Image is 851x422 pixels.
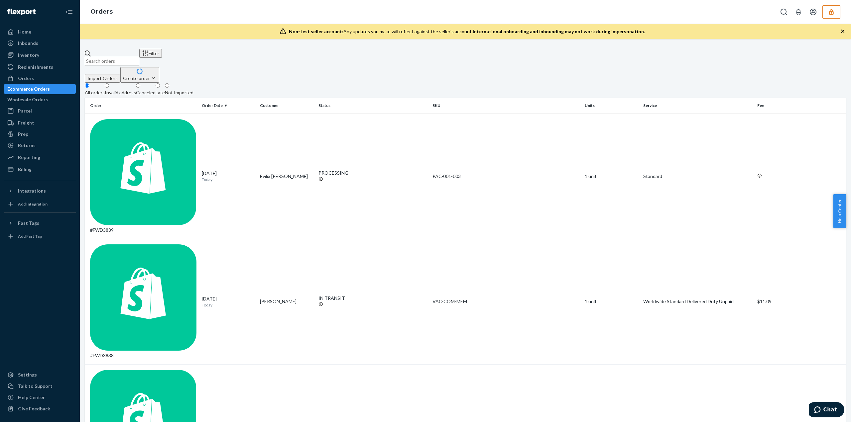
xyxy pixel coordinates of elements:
[85,2,118,22] ol: breadcrumbs
[18,142,36,149] div: Returns
[105,83,109,88] input: Invalid address
[4,199,76,210] a: Add Integration
[18,131,28,137] div: Prep
[18,154,40,161] div: Reporting
[318,170,427,176] div: PROCESSING
[18,233,42,239] div: Add Fast Tag
[4,392,76,403] a: Help Center
[62,5,76,19] button: Close Navigation
[18,64,53,70] div: Replenishments
[4,370,76,380] a: Settings
[202,295,255,308] div: [DATE]
[120,67,159,83] button: Create order
[777,5,790,19] button: Open Search Box
[85,83,89,88] input: All orders
[156,83,160,88] input: Late
[289,29,343,34] span: Non-test seller account:
[809,402,844,419] iframe: Opens a widget where you can chat to one of our agents
[165,89,193,96] div: Not Imported
[18,52,39,58] div: Inventory
[792,5,805,19] button: Open notifications
[257,239,316,365] td: [PERSON_NAME]
[755,239,846,365] td: $11.09
[4,62,76,72] a: Replenishments
[18,188,46,194] div: Integrations
[4,218,76,228] button: Fast Tags
[18,383,53,389] div: Talk to Support
[7,9,36,15] img: Flexport logo
[7,96,48,103] div: Wholesale Orders
[4,27,76,37] a: Home
[90,8,113,15] a: Orders
[4,38,76,48] a: Inbounds
[289,28,645,35] div: Any updates you make will reflect against the seller's account.
[7,86,50,92] div: Ecommerce Orders
[582,98,641,114] th: Units
[85,98,199,114] th: Order
[18,220,39,226] div: Fast Tags
[85,89,105,96] div: All orders
[430,98,582,114] th: SKU
[90,244,196,359] div: #FWD3838
[18,372,37,378] div: Settings
[473,29,645,34] span: International onboarding and inbounding may not work during impersonation.
[641,98,755,114] th: Service
[643,173,752,180] p: Standard
[199,98,258,114] th: Order Date
[806,5,820,19] button: Open account menu
[18,394,45,401] div: Help Center
[18,166,32,173] div: Billing
[165,83,169,88] input: Not Imported
[202,302,255,308] p: Today
[18,405,50,412] div: Give Feedback
[316,98,430,114] th: Status
[18,120,34,126] div: Freight
[18,108,32,114] div: Parcel
[123,75,157,82] div: Create order
[142,50,159,57] div: Filter
[90,119,196,234] div: #FWD3839
[582,114,641,239] td: 1 unit
[833,194,846,228] button: Help Center
[4,50,76,60] a: Inventory
[202,177,255,182] p: Today
[139,49,162,58] button: Filter
[643,298,752,305] p: Worldwide Standard Delivered Duty Unpaid
[4,381,76,391] button: Talk to Support
[4,94,76,105] a: Wholesale Orders
[4,164,76,175] a: Billing
[755,98,846,114] th: Fee
[18,29,31,35] div: Home
[4,140,76,151] a: Returns
[202,170,255,182] div: [DATE]
[318,295,427,301] div: IN TRANSIT
[4,186,76,196] button: Integrations
[432,173,579,180] div: PAC-001-003
[257,114,316,239] td: Evilix [PERSON_NAME]
[18,40,38,46] div: Inbounds
[4,403,76,414] button: Give Feedback
[4,106,76,116] a: Parcel
[4,231,76,242] a: Add Fast Tag
[4,118,76,128] a: Freight
[4,152,76,163] a: Reporting
[4,129,76,139] a: Prep
[85,74,120,83] button: Import Orders
[582,239,641,365] td: 1 unit
[105,89,136,96] div: Invalid address
[4,73,76,84] a: Orders
[260,103,313,108] div: Customer
[136,83,140,88] input: Canceled
[136,89,156,96] div: Canceled
[85,57,139,65] input: Search orders
[18,201,48,207] div: Add Integration
[4,84,76,94] a: Ecommerce Orders
[18,75,34,82] div: Orders
[156,89,165,96] div: Late
[432,298,579,305] div: VAC-COM-MEM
